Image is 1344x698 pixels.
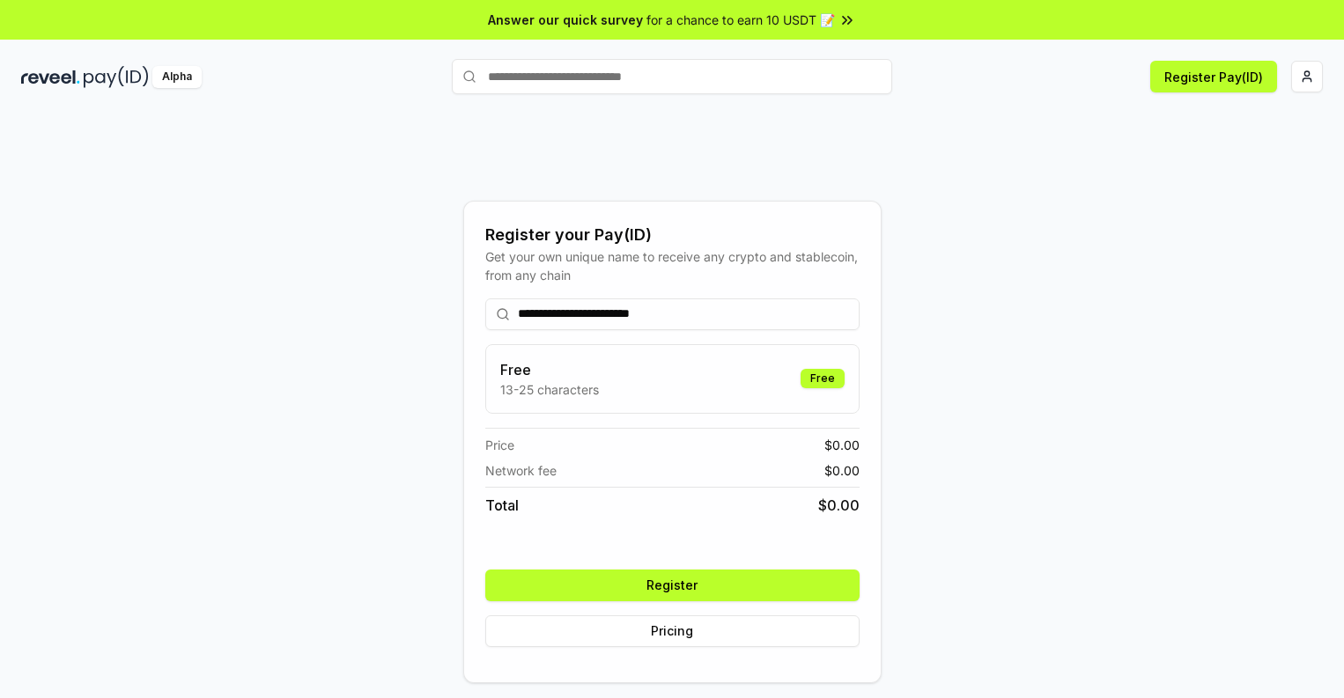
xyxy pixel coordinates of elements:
[801,369,845,388] div: Free
[84,66,149,88] img: pay_id
[500,359,599,380] h3: Free
[485,247,860,284] div: Get your own unique name to receive any crypto and stablecoin, from any chain
[500,380,599,399] p: 13-25 characters
[646,11,835,29] span: for a chance to earn 10 USDT 📝
[485,223,860,247] div: Register your Pay(ID)
[152,66,202,88] div: Alpha
[485,495,519,516] span: Total
[1150,61,1277,92] button: Register Pay(ID)
[485,461,557,480] span: Network fee
[485,569,860,601] button: Register
[488,11,643,29] span: Answer our quick survey
[818,495,860,516] span: $ 0.00
[485,436,514,454] span: Price
[485,615,860,647] button: Pricing
[21,66,80,88] img: reveel_dark
[824,461,860,480] span: $ 0.00
[824,436,860,454] span: $ 0.00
